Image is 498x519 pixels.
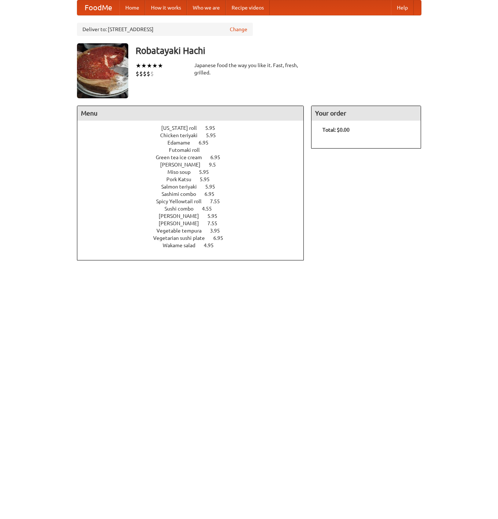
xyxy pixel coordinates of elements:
[200,176,217,182] span: 5.95
[143,70,147,78] li: $
[147,62,152,70] li: ★
[153,235,237,241] a: Vegetarian sushi plate 6.95
[159,213,231,219] a: [PERSON_NAME] 5.95
[205,184,222,190] span: 5.95
[169,147,207,153] span: Futomaki roll
[210,198,227,204] span: 7.55
[119,0,145,15] a: Home
[156,154,209,160] span: Green tea ice cream
[161,125,204,131] span: [US_STATE] roll
[199,169,216,175] span: 5.95
[205,125,222,131] span: 5.95
[166,176,223,182] a: Pork Katsu 5.95
[204,191,222,197] span: 6.95
[160,162,229,168] a: [PERSON_NAME] 9.5
[160,132,229,138] a: Chicken teriyaki 5.95
[167,140,198,146] span: Edamame
[77,23,253,36] div: Deliver to: [STREET_ADDRESS]
[77,106,304,121] h4: Menu
[202,206,219,212] span: 4.55
[139,70,143,78] li: $
[163,242,227,248] a: Wakame salad 4.95
[159,220,206,226] span: [PERSON_NAME]
[158,62,163,70] li: ★
[147,70,150,78] li: $
[159,213,206,219] span: [PERSON_NAME]
[161,184,229,190] a: Salmon teriyaki 5.95
[141,62,147,70] li: ★
[311,106,421,121] h4: Your order
[230,26,247,33] a: Change
[167,169,222,175] a: Miso soup 5.95
[162,191,228,197] a: Sashimi combo 6.95
[77,43,128,98] img: angular.jpg
[156,198,233,204] a: Spicy Yellowtail roll 7.55
[207,220,225,226] span: 7.55
[165,206,225,212] a: Sushi combo 4.55
[167,169,198,175] span: Miso soup
[169,147,221,153] a: Futomaki roll
[322,127,350,133] b: Total: $0.00
[207,213,225,219] span: 5.95
[161,125,229,131] a: [US_STATE] roll 5.95
[187,0,226,15] a: Who we are
[391,0,414,15] a: Help
[156,154,234,160] a: Green tea ice cream 6.95
[159,220,231,226] a: [PERSON_NAME] 7.55
[156,228,233,234] a: Vegetable tempura 3.95
[226,0,270,15] a: Recipe videos
[199,140,216,146] span: 6.95
[163,242,203,248] span: Wakame salad
[166,176,199,182] span: Pork Katsu
[136,43,421,58] h3: Robatayaki Hachi
[194,62,304,76] div: Japanese food the way you like it. Fast, fresh, grilled.
[136,62,141,70] li: ★
[210,154,228,160] span: 6.95
[145,0,187,15] a: How it works
[162,191,203,197] span: Sashimi combo
[153,235,212,241] span: Vegetarian sushi plate
[156,198,209,204] span: Spicy Yellowtail roll
[156,228,209,234] span: Vegetable tempura
[150,70,154,78] li: $
[165,206,201,212] span: Sushi combo
[213,235,230,241] span: 6.95
[136,70,139,78] li: $
[210,228,227,234] span: 3.95
[209,162,223,168] span: 9.5
[152,62,158,70] li: ★
[77,0,119,15] a: FoodMe
[160,132,205,138] span: Chicken teriyaki
[206,132,223,138] span: 5.95
[204,242,221,248] span: 4.95
[161,184,204,190] span: Salmon teriyaki
[167,140,222,146] a: Edamame 6.95
[160,162,208,168] span: [PERSON_NAME]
